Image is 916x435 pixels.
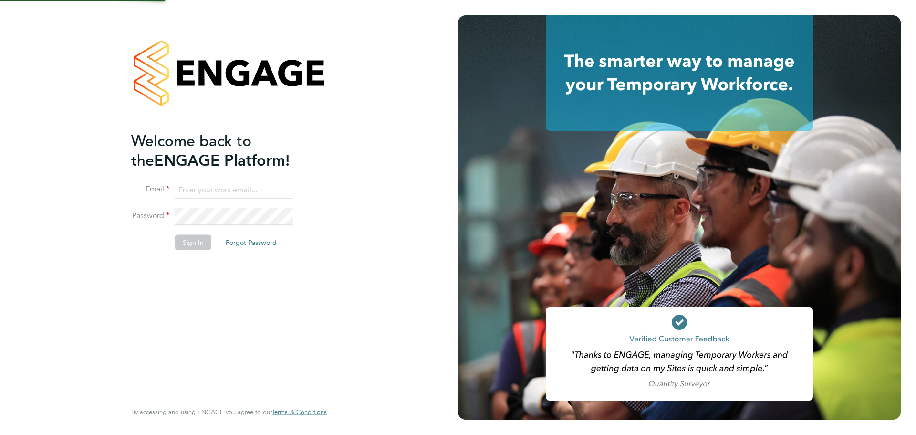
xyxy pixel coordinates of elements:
button: Forgot Password [218,235,284,250]
label: Password [131,211,169,221]
span: By accessing and using ENGAGE you agree to our [131,408,327,416]
label: Email [131,184,169,194]
a: Terms & Conditions [272,408,327,416]
input: Enter your work email... [175,181,293,199]
span: Welcome back to the [131,131,251,170]
button: Sign In [175,235,211,250]
span: Terms & Conditions [272,408,327,416]
h2: ENGAGE Platform! [131,131,317,170]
